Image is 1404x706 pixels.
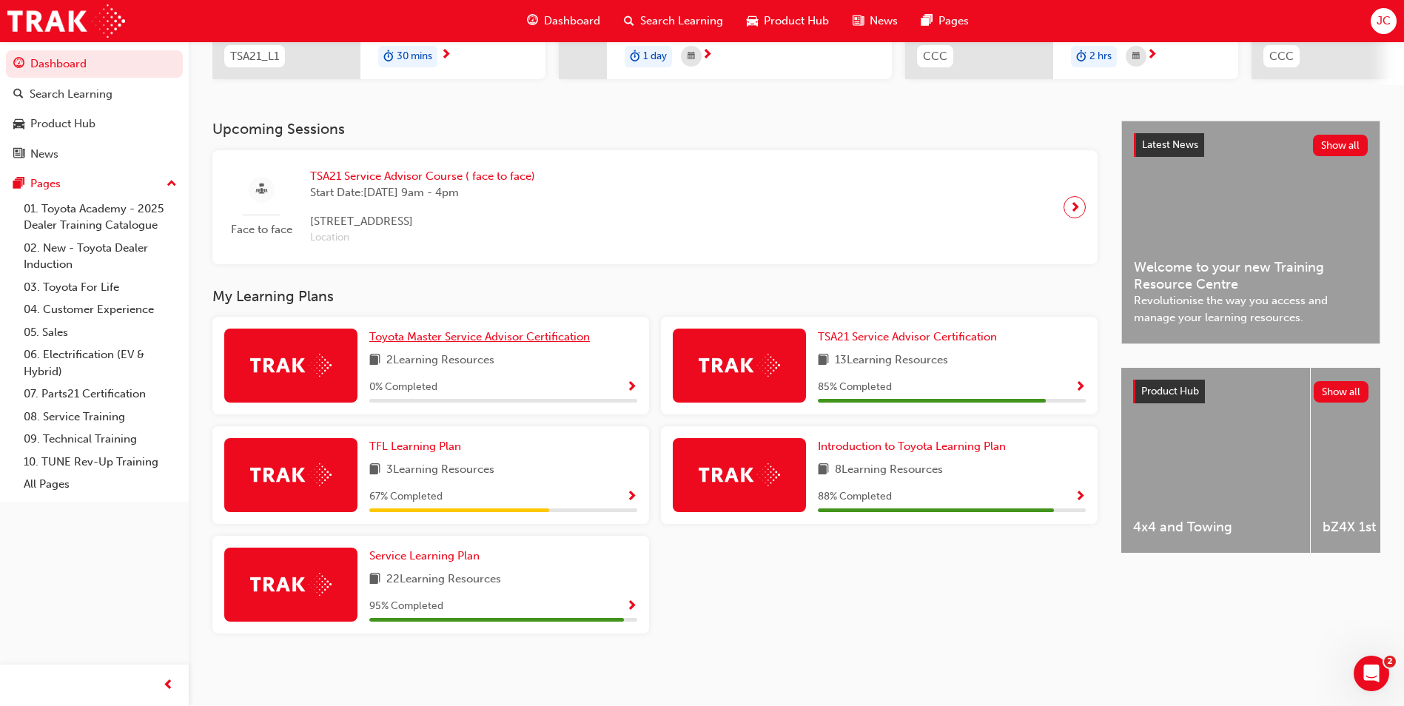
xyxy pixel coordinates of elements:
span: news-icon [853,12,864,30]
a: All Pages [18,473,183,496]
a: 02. New - Toyota Dealer Induction [18,237,183,276]
span: car-icon [747,12,758,30]
a: Product Hub [6,110,183,138]
span: 85 % Completed [818,379,892,396]
span: sessionType_FACE_TO_FACE-icon [256,181,267,199]
button: JC [1371,8,1397,34]
span: TSA21 Service Advisor Course ( face to face) [310,168,535,185]
span: News [870,13,898,30]
span: search-icon [13,88,24,101]
span: up-icon [167,175,177,194]
a: 09. Technical Training [18,428,183,451]
a: 10. TUNE Rev-Up Training [18,451,183,474]
span: next-icon [440,49,451,62]
span: duration-icon [630,47,640,67]
span: next-icon [1069,197,1081,218]
a: car-iconProduct Hub [735,6,841,36]
span: TFL Learning Plan [369,440,461,453]
button: Show Progress [1075,378,1086,397]
a: Toyota Master Service Advisor Certification [369,329,596,346]
span: JC [1377,13,1391,30]
a: 05. Sales [18,321,183,344]
img: Trak [250,463,332,486]
button: Show Progress [626,597,637,616]
a: 08. Service Training [18,406,183,428]
span: pages-icon [13,178,24,191]
span: Show Progress [626,600,637,613]
span: duration-icon [1076,47,1086,67]
span: guage-icon [527,12,538,30]
span: 2 [1384,656,1396,668]
span: Start Date: [DATE] 9am - 4pm [310,184,535,201]
button: DashboardSearch LearningProduct HubNews [6,47,183,170]
span: Product Hub [764,13,829,30]
span: Show Progress [1075,491,1086,504]
span: search-icon [624,12,634,30]
span: Dashboard [544,13,600,30]
span: Face to face [224,221,298,238]
span: 95 % Completed [369,598,443,615]
span: Product Hub [1141,385,1199,397]
span: Revolutionise the way you access and manage your learning resources. [1134,292,1368,326]
img: Trak [699,463,780,486]
a: 01. Toyota Academy - 2025 Dealer Training Catalogue [18,198,183,237]
span: 30 mins [397,48,432,65]
span: 2 hrs [1089,48,1112,65]
span: Show Progress [626,381,637,394]
span: next-icon [702,49,713,62]
img: Trak [250,354,332,377]
a: Introduction to Toyota Learning Plan [818,438,1012,455]
span: CCC [1269,48,1294,65]
span: 0 % Completed [369,379,437,396]
span: car-icon [13,118,24,131]
a: guage-iconDashboard [515,6,612,36]
a: news-iconNews [841,6,910,36]
a: Latest NewsShow allWelcome to your new Training Resource CentreRevolutionise the way you access a... [1121,121,1380,344]
a: pages-iconPages [910,6,981,36]
span: TSA21 Service Advisor Certification [818,330,997,343]
span: 4x4 and Towing [1133,519,1298,536]
span: book-icon [369,571,380,589]
button: Show Progress [1075,488,1086,506]
span: Show Progress [626,491,637,504]
a: Service Learning Plan [369,548,486,565]
span: 22 Learning Resources [386,571,501,589]
span: book-icon [369,352,380,370]
iframe: Intercom live chat [1354,656,1389,691]
a: Search Learning [6,81,183,108]
button: Pages [6,170,183,198]
span: 2 Learning Resources [386,352,494,370]
span: [STREET_ADDRESS] [310,213,535,230]
span: book-icon [818,352,829,370]
h3: My Learning Plans [212,288,1098,305]
span: duration-icon [383,47,394,67]
span: calendar-icon [1132,47,1140,66]
span: book-icon [369,461,380,480]
a: 03. Toyota For Life [18,276,183,299]
span: 1 day [643,48,667,65]
span: Welcome to your new Training Resource Centre [1134,259,1368,292]
button: Show all [1314,381,1369,403]
img: Trak [699,354,780,377]
span: calendar-icon [688,47,695,66]
span: Latest News [1142,138,1198,151]
a: TSA21 Service Advisor Certification [818,329,1003,346]
span: pages-icon [921,12,933,30]
a: Latest NewsShow all [1134,133,1368,157]
a: 07. Parts21 Certification [18,383,183,406]
span: Toyota Master Service Advisor Certification [369,330,590,343]
a: Product HubShow all [1133,380,1368,403]
div: Search Learning [30,86,112,103]
span: Search Learning [640,13,723,30]
div: Product Hub [30,115,95,132]
button: Show all [1313,135,1368,156]
span: news-icon [13,148,24,161]
a: Dashboard [6,50,183,78]
h3: Upcoming Sessions [212,121,1098,138]
a: Face to faceTSA21 Service Advisor Course ( face to face)Start Date:[DATE] 9am - 4pm[STREET_ADDRES... [224,162,1086,252]
span: TSA21_L1 [230,48,279,65]
span: 8 Learning Resources [835,461,943,480]
button: Show Progress [626,488,637,506]
img: Trak [7,4,125,38]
